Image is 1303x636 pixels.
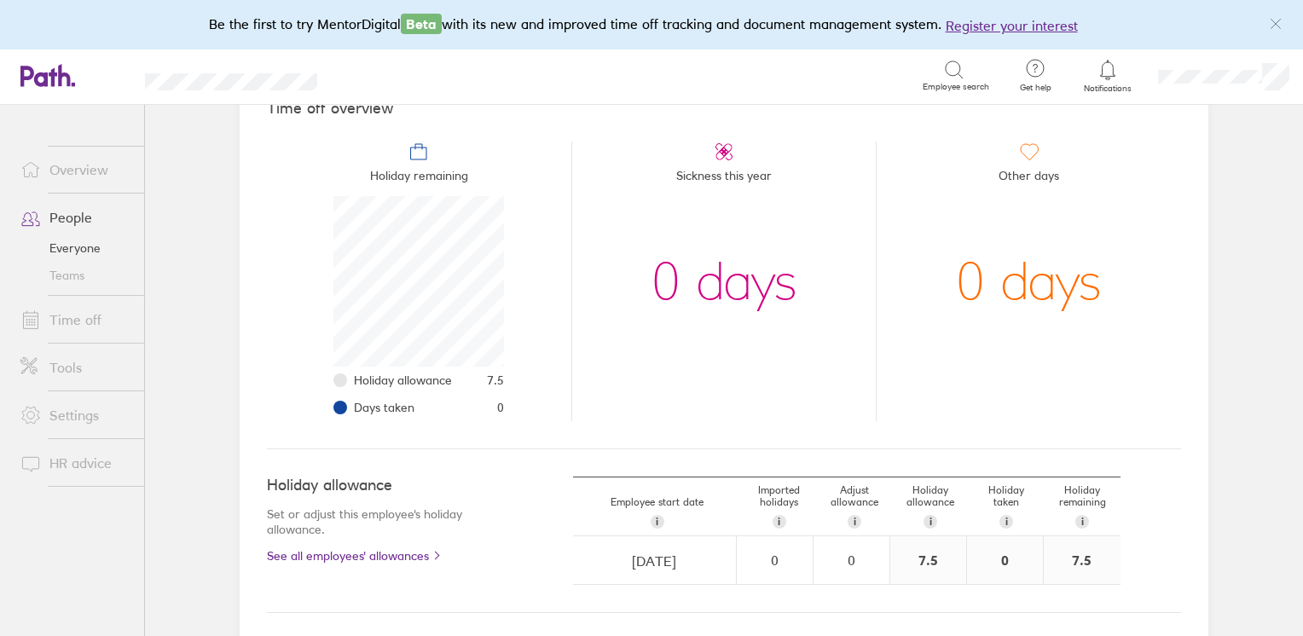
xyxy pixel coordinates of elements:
[370,162,468,196] span: Holiday remaining
[497,401,504,414] span: 0
[7,262,144,289] a: Teams
[354,373,452,387] span: Holiday allowance
[969,477,1045,535] div: Holiday taken
[7,398,144,432] a: Settings
[814,552,889,568] div: 0
[817,477,893,535] div: Adjust allowance
[7,200,144,234] a: People
[1008,83,1063,93] span: Get help
[1080,58,1136,94] a: Notifications
[893,477,969,535] div: Holiday allowance
[7,446,144,480] a: HR advice
[1044,536,1121,584] div: 7.5
[741,477,817,535] div: Imported holidays
[923,82,989,92] span: Employee search
[354,401,414,414] span: Days taken
[267,549,505,563] a: See all employees' allowances
[946,15,1078,36] button: Register your interest
[929,515,932,529] span: i
[778,515,780,529] span: i
[7,350,144,384] a: Tools
[1045,477,1121,535] div: Holiday remaining
[363,67,407,83] div: Search
[890,536,966,584] div: 7.5
[1080,84,1136,94] span: Notifications
[7,153,144,187] a: Overview
[7,303,144,337] a: Time off
[267,506,505,537] p: Set or adjust this employee's holiday allowance.
[209,14,1095,36] div: Be the first to try MentorDigital with its new and improved time off tracking and document manage...
[967,536,1043,584] div: 0
[999,162,1059,196] span: Other days
[651,196,797,367] div: 0 days
[487,373,504,387] span: 7.5
[956,196,1102,367] div: 0 days
[676,162,772,196] span: Sickness this year
[267,477,505,494] h4: Holiday allowance
[574,537,735,585] input: dd/mm/yyyy
[401,14,442,34] span: Beta
[854,515,856,529] span: i
[1081,515,1084,529] span: i
[656,515,658,529] span: i
[573,489,741,535] div: Employee start date
[738,552,812,568] div: 0
[1005,515,1008,529] span: i
[7,234,144,262] a: Everyone
[267,100,1181,118] h4: Time off overview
